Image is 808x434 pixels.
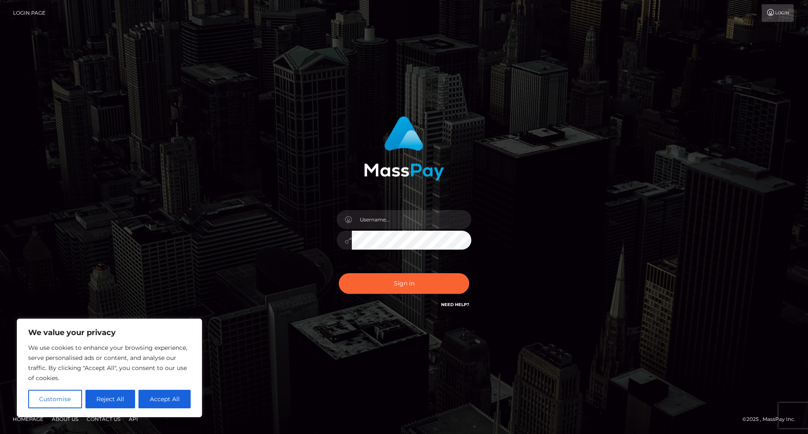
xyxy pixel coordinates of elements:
[13,4,45,22] a: Login Page
[48,413,82,426] a: About Us
[125,413,141,426] a: API
[17,319,202,417] div: We value your privacy
[85,390,136,408] button: Reject All
[339,273,469,294] button: Sign in
[28,390,82,408] button: Customise
[138,390,191,408] button: Accept All
[83,413,124,426] a: Contact Us
[742,415,802,424] div: © 2025 , MassPay Inc.
[364,116,444,181] img: MassPay Login
[9,413,47,426] a: Homepage
[762,4,794,22] a: Login
[28,343,191,383] p: We use cookies to enhance your browsing experience, serve personalised ads or content, and analys...
[28,327,191,338] p: We value your privacy
[352,210,471,229] input: Username...
[441,302,469,307] a: Need Help?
